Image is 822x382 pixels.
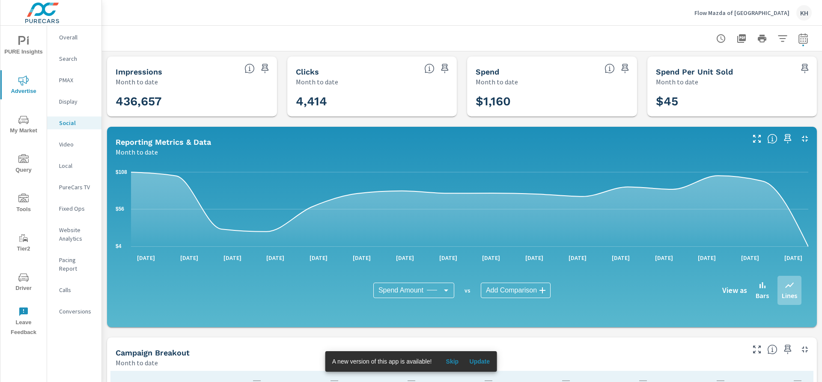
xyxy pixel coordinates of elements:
button: Update [466,355,493,368]
span: Understand Social data over time and see how metrics compare to each other. [767,134,777,144]
text: $56 [116,206,124,212]
div: Overall [47,31,101,44]
span: The number of times an ad was shown on your behalf. [244,63,255,74]
text: $108 [116,169,127,175]
div: PureCars TV [47,181,101,194]
p: [DATE] [174,254,204,262]
span: Tools [3,194,44,215]
h5: Campaign Breakout [116,348,190,357]
div: nav menu [0,26,47,341]
p: Month to date [656,77,698,87]
p: [DATE] [476,254,506,262]
h3: $1,160 [476,94,628,109]
span: Add Comparison [486,286,537,295]
p: Conversions [59,307,95,316]
div: KH [796,5,812,21]
p: Month to date [116,77,158,87]
p: [DATE] [390,254,420,262]
p: Search [59,54,95,63]
p: Lines [782,290,797,301]
p: Fixed Ops [59,204,95,213]
div: Conversions [47,305,101,318]
p: [DATE] [692,254,722,262]
div: Search [47,52,101,65]
button: Make Fullscreen [750,132,764,146]
p: [DATE] [735,254,765,262]
p: PureCars TV [59,183,95,191]
p: Bars [756,290,769,301]
p: Flow Mazda of [GEOGRAPHIC_DATA] [694,9,789,17]
div: Add Comparison [481,283,551,298]
span: A new version of this app is available! [332,358,432,365]
span: Leave Feedback [3,307,44,337]
p: [DATE] [649,254,679,262]
span: Save this to your personalized report [618,62,632,75]
p: Social [59,119,95,127]
div: Calls [47,284,101,296]
p: [DATE] [347,254,377,262]
span: Save this to your personalized report [798,62,812,75]
span: Skip [442,358,462,365]
h6: View as [722,286,747,295]
h5: Reporting Metrics & Data [116,137,211,146]
p: Video [59,140,95,149]
button: Skip [438,355,466,368]
p: [DATE] [433,254,463,262]
span: Update [469,358,490,365]
p: vs [454,286,481,294]
p: Month to date [116,147,158,157]
button: "Export Report to PDF" [733,30,750,47]
p: Month to date [476,77,518,87]
p: Local [59,161,95,170]
span: Save this to your personalized report [781,132,795,146]
span: Advertise [3,75,44,96]
span: The amount of money spent on advertising during the period. [605,63,615,74]
span: Query [3,154,44,175]
p: Display [59,97,95,106]
p: [DATE] [563,254,593,262]
p: [DATE] [519,254,549,262]
span: The number of times an ad was clicked by a consumer. [424,63,435,74]
p: [DATE] [606,254,636,262]
h3: 436,657 [116,94,268,109]
div: Website Analytics [47,224,101,245]
p: [DATE] [131,254,161,262]
div: Display [47,95,101,108]
p: [DATE] [304,254,334,262]
p: Month to date [296,77,338,87]
span: Driver [3,272,44,293]
span: Save this to your personalized report [438,62,452,75]
span: Save this to your personalized report [781,343,795,356]
button: Select Date Range [795,30,812,47]
div: Local [47,159,101,172]
div: Video [47,138,101,151]
div: Social [47,116,101,129]
div: PMAX [47,74,101,87]
h5: Clicks [296,67,319,76]
p: Calls [59,286,95,294]
text: $4 [116,243,122,249]
span: Tier2 [3,233,44,254]
p: Month to date [116,358,158,368]
p: Overall [59,33,95,42]
span: PURE Insights [3,36,44,57]
button: Make Fullscreen [750,343,764,356]
span: Save this to your personalized report [258,62,272,75]
p: Website Analytics [59,226,95,243]
div: Fixed Ops [47,202,101,215]
h5: Spend [476,67,499,76]
p: [DATE] [217,254,247,262]
span: This is a summary of Social performance results by campaign. Each column can be sorted. [767,344,777,355]
h3: $45 [656,94,809,109]
p: Pacing Report [59,256,95,273]
h3: 4,414 [296,94,449,109]
span: Spend Amount [378,286,423,295]
h5: Spend Per Unit Sold [656,67,733,76]
button: Minimize Widget [798,343,812,356]
button: Minimize Widget [798,132,812,146]
p: [DATE] [260,254,290,262]
div: Spend Amount [373,283,454,298]
h5: Impressions [116,67,162,76]
div: Pacing Report [47,254,101,275]
p: PMAX [59,76,95,84]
